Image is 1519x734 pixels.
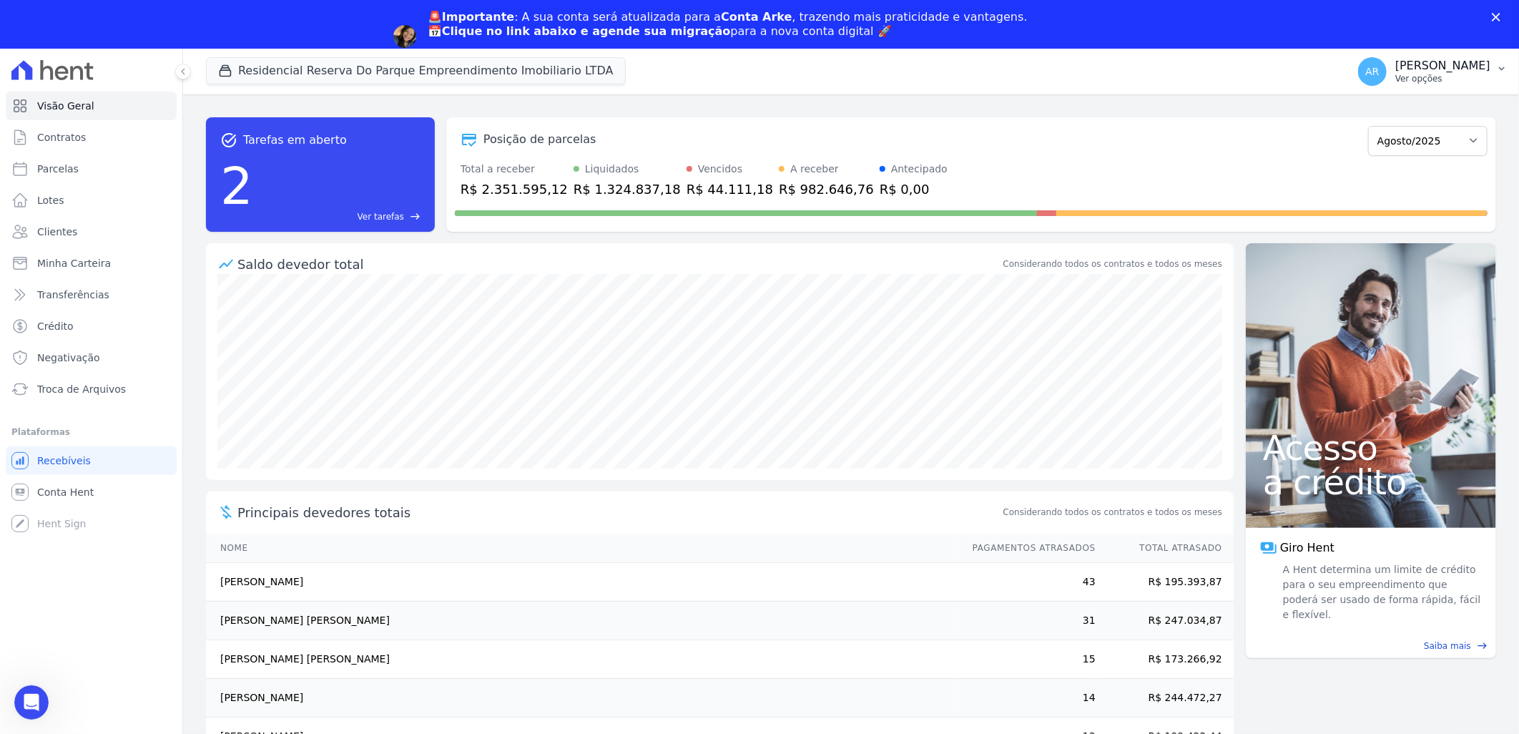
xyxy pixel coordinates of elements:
[6,478,177,507] a: Conta Hent
[37,485,94,499] span: Conta Hent
[206,640,959,678] td: [PERSON_NAME] [PERSON_NAME]
[6,249,177,278] a: Minha Carteira
[483,131,596,148] div: Posição de parcelas
[37,99,94,113] span: Visão Geral
[1003,258,1222,270] div: Considerando todos os contratos e todos os meses
[237,255,1001,274] div: Saldo devedor total
[37,382,126,396] span: Troca de Arquivos
[959,562,1096,601] td: 43
[428,47,546,63] a: Agendar migração
[6,123,177,152] a: Contratos
[1424,640,1471,652] span: Saiba mais
[880,180,948,199] div: R$ 0,00
[721,10,792,24] b: Conta Arke
[37,130,86,145] span: Contratos
[428,10,1028,39] div: : A sua conta será atualizada para a , trazendo mais praticidade e vantagens. 📅 para a nova conta...
[959,601,1096,640] td: 31
[6,217,177,246] a: Clientes
[6,280,177,309] a: Transferências
[410,211,421,222] span: east
[574,180,681,199] div: R$ 1.324.837,18
[1096,562,1234,601] td: R$ 195.393,87
[393,25,416,48] img: Profile image for Adriane
[220,149,253,223] div: 2
[6,92,177,120] a: Visão Geral
[206,562,959,601] td: [PERSON_NAME]
[1477,640,1488,651] span: east
[206,678,959,717] td: [PERSON_NAME]
[37,256,111,270] span: Minha Carteira
[1254,640,1488,652] a: Saiba mais east
[37,351,100,365] span: Negativação
[959,534,1096,563] th: Pagamentos Atrasados
[461,180,568,199] div: R$ 2.351.595,12
[6,312,177,341] a: Crédito
[585,162,639,177] div: Liquidados
[959,678,1096,717] td: 14
[1096,534,1234,563] th: Total Atrasado
[206,534,959,563] th: Nome
[206,57,626,84] button: Residencial Reserva Do Parque Empreendimento Imobiliario LTDA
[6,446,177,475] a: Recebíveis
[6,375,177,403] a: Troca de Arquivos
[1003,506,1222,519] span: Considerando todos os contratos e todos os meses
[14,685,49,720] iframe: Intercom live chat
[442,24,731,38] b: Clique no link abaixo e agende sua migração
[428,10,514,24] b: 🚨Importante
[37,319,74,333] span: Crédito
[1492,13,1506,21] div: Fechar
[1096,601,1234,640] td: R$ 247.034,87
[1096,678,1234,717] td: R$ 244.472,27
[1263,465,1479,499] span: a crédito
[37,454,91,468] span: Recebíveis
[790,162,839,177] div: A receber
[220,132,237,149] span: task_alt
[6,155,177,183] a: Parcelas
[1365,67,1379,77] span: AR
[11,424,171,441] div: Plataformas
[687,180,773,199] div: R$ 44.111,18
[959,640,1096,678] td: 15
[1280,562,1482,622] span: A Hent determina um limite de crédito para o seu empreendimento que poderá ser usado de forma ráp...
[37,225,77,239] span: Clientes
[243,132,347,149] span: Tarefas em aberto
[1280,539,1334,557] span: Giro Hent
[259,210,421,223] a: Ver tarefas east
[6,186,177,215] a: Lotes
[891,162,948,177] div: Antecipado
[698,162,742,177] div: Vencidos
[779,180,874,199] div: R$ 982.646,76
[1395,59,1490,73] p: [PERSON_NAME]
[6,343,177,372] a: Negativação
[358,210,404,223] span: Ver tarefas
[1395,73,1490,84] p: Ver opções
[37,288,109,302] span: Transferências
[37,162,79,176] span: Parcelas
[461,162,568,177] div: Total a receber
[1096,640,1234,678] td: R$ 173.266,92
[37,193,64,207] span: Lotes
[1347,52,1519,92] button: AR [PERSON_NAME] Ver opções
[237,503,1001,522] span: Principais devedores totais
[206,601,959,640] td: [PERSON_NAME] [PERSON_NAME]
[1263,431,1479,465] span: Acesso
